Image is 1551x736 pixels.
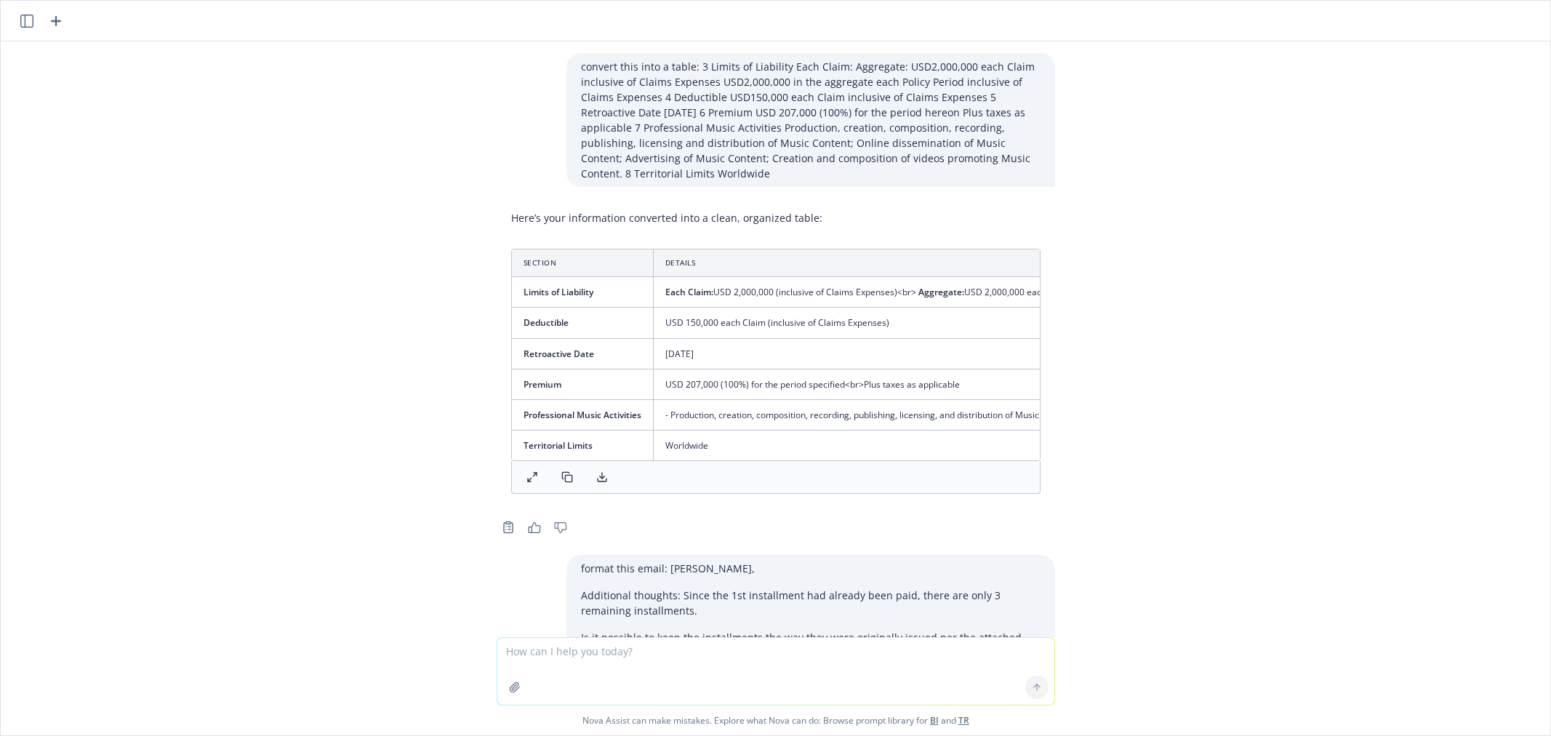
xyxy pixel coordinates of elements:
span: Each Claim: [665,286,713,298]
p: convert this into a table: 3 Limits of Liability Each Claim: Aggregate: USD2,000,000 each Claim i... [581,59,1041,181]
button: Thumbs down [549,517,572,537]
svg: Copy to clipboard [502,521,515,534]
span: Territorial Limits [524,439,593,452]
p: Additional thoughts: Since the 1st installment had already been paid, there are only 3 remaining ... [581,588,1041,618]
span: Limits of Liability [524,286,593,298]
span: Professional Music Activities [524,409,641,421]
span: Premium [524,378,561,391]
span: Nova Assist can make mistakes. Explore what Nova can do: Browse prompt library for and [7,705,1544,735]
p: format this email: [PERSON_NAME], [581,561,1041,576]
a: TR [958,714,969,727]
span: Retroactive Date [524,348,594,360]
th: Section [512,249,654,277]
span: Deductible [524,316,569,329]
p: Is it possible to keep the installments the way they were originally issued per the attached, and... [581,630,1041,676]
span: Aggregate: [918,286,964,298]
a: BI [930,714,939,727]
p: Here’s your information converted into a clean, organized table: [511,210,1041,225]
